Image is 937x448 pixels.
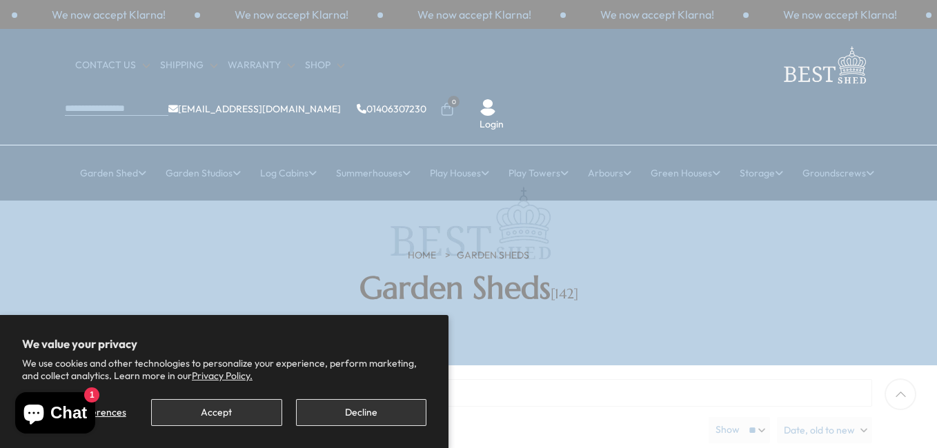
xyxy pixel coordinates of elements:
[151,399,282,426] button: Accept
[11,392,99,437] inbox-online-store-chat: Shopify online store chat
[22,357,426,382] p: We use cookies and other technologies to personalize your experience, perform marketing, and coll...
[192,369,253,382] a: Privacy Policy.
[22,337,426,351] h2: We value your privacy
[296,399,426,426] button: Decline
